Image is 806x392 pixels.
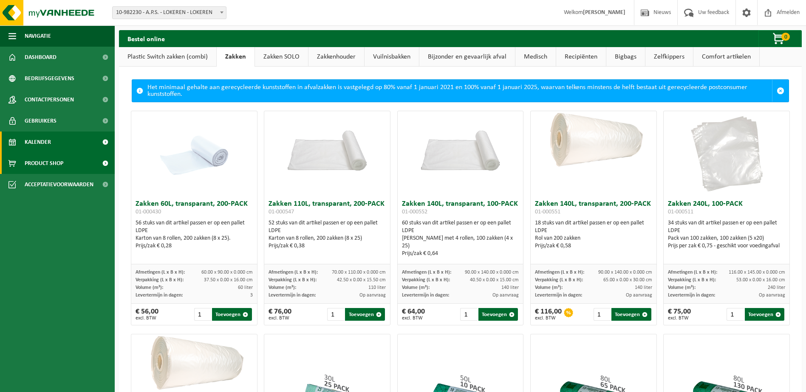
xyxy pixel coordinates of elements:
span: 37.50 x 0.00 x 16.00 cm [204,277,253,283]
span: Acceptatievoorwaarden [25,174,93,195]
div: LDPE [402,227,519,235]
span: Afmetingen (L x B x H): [535,270,584,275]
span: Volume (m³): [668,285,696,290]
span: excl. BTW [668,316,691,321]
input: 1 [194,308,211,321]
div: € 116,00 [535,308,562,321]
span: 140 liter [635,285,652,290]
span: Contactpersonen [25,89,74,110]
span: Navigatie [25,25,51,47]
span: 10-982230 - A.P.S. - LOKEREN - LOKEREN [112,6,226,19]
span: Levertermijn in dagen: [535,293,582,298]
span: Dashboard [25,47,57,68]
button: Toevoegen [611,308,651,321]
div: LDPE [668,227,785,235]
div: Prijs per zak € 0,75 - geschikt voor voedingafval [668,242,785,250]
input: 1 [460,308,477,321]
span: 65.00 x 0.00 x 30.00 cm [603,277,652,283]
div: € 75,00 [668,308,691,321]
div: 34 stuks van dit artikel passen er op een pallet [668,219,785,250]
span: Volume (m³): [402,285,430,290]
a: Recipiënten [556,47,606,67]
span: 116.00 x 145.00 x 0.000 cm [729,270,785,275]
span: Verpakking (L x B x H): [402,277,450,283]
span: excl. BTW [136,316,158,321]
span: 01-000430 [136,209,161,215]
a: Vuilnisbakken [365,47,419,67]
span: 01-000547 [269,209,294,215]
div: 52 stuks van dit artikel passen er op een pallet [269,219,386,250]
div: Prijs/zak € 0,58 [535,242,652,250]
span: 53.00 x 0.00 x 16.00 cm [736,277,785,283]
input: 1 [594,308,611,321]
span: excl. BTW [535,316,562,321]
span: 90.00 x 140.00 x 0.000 cm [465,270,519,275]
span: 90.00 x 140.00 x 0.000 cm [598,270,652,275]
span: 70.00 x 110.00 x 0.000 cm [332,270,386,275]
span: 42.50 x 0.00 x 15.50 cm [337,277,386,283]
a: Zakken SOLO [255,47,308,67]
span: 60.00 x 90.00 x 0.000 cm [201,270,253,275]
a: Zakken [217,47,255,67]
span: 240 liter [768,285,785,290]
button: 0 [758,30,801,47]
span: Afmetingen (L x B x H): [402,270,451,275]
span: excl. BTW [402,316,425,321]
div: € 56,00 [136,308,158,321]
h2: Bestel online [119,30,173,47]
button: Toevoegen [478,308,518,321]
div: € 64,00 [402,308,425,321]
a: Zelfkippers [645,47,693,67]
div: Prijs/zak € 0,28 [136,242,253,250]
img: 01-000552 [398,111,523,174]
div: € 76,00 [269,308,291,321]
a: Plastic Switch zakken (combi) [119,47,216,67]
span: Op aanvraag [626,293,652,298]
span: Op aanvraag [759,293,785,298]
span: Afmetingen (L x B x H): [269,270,318,275]
input: 1 [727,308,744,321]
div: Prijs/zak € 0,64 [402,250,519,258]
span: 40.50 x 0.00 x 15.00 cm [470,277,519,283]
span: 140 liter [501,285,519,290]
div: 56 stuks van dit artikel passen er op een pallet [136,219,253,250]
span: Op aanvraag [492,293,519,298]
span: Levertermijn in dagen: [668,293,715,298]
a: Bigbags [606,47,645,67]
span: Levertermijn in dagen: [269,293,316,298]
span: Volume (m³): [136,285,163,290]
div: Karton van 8 rollen, 200 zakken (8 x 25). [136,235,253,242]
div: LDPE [136,227,253,235]
span: 60 liter [238,285,253,290]
div: Pack van 100 zakken, 100 zakken (5 x20) [668,235,785,242]
div: Rol van 200 zakken [535,235,652,242]
img: 01-000551 [531,111,656,174]
span: Volume (m³): [535,285,563,290]
h3: Zakken 110L, transparant, 200-PACK [269,200,386,217]
input: 1 [327,308,344,321]
span: Verpakking (L x B x H): [668,277,716,283]
div: [PERSON_NAME] met 4 rollen, 100 zakken (4 x 25) [402,235,519,250]
button: Toevoegen [745,308,784,321]
div: 18 stuks van dit artikel passen er op een pallet [535,219,652,250]
span: 01-000511 [668,209,693,215]
h3: Zakken 140L, transparant, 100-PACK [402,200,519,217]
span: Levertermijn in dagen: [136,293,183,298]
span: Gebruikers [25,110,57,132]
span: Afmetingen (L x B x H): [136,270,185,275]
span: Volume (m³): [269,285,296,290]
a: Zakkenhouder [308,47,364,67]
strong: [PERSON_NAME] [583,9,625,16]
span: 01-000551 [535,209,560,215]
button: Toevoegen [212,308,252,321]
span: Bedrijfsgegevens [25,68,74,89]
a: Sluit melding [772,80,789,102]
h3: Zakken 240L, 100-PACK [668,200,785,217]
h3: Zakken 60L, transparant, 200-PACK [136,200,253,217]
a: Bijzonder en gevaarlijk afval [419,47,515,67]
img: 01-000511 [684,111,769,196]
a: Medisch [515,47,556,67]
div: LDPE [535,227,652,235]
span: 10-982230 - A.P.S. - LOKEREN - LOKEREN [113,7,226,19]
span: Op aanvraag [359,293,386,298]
